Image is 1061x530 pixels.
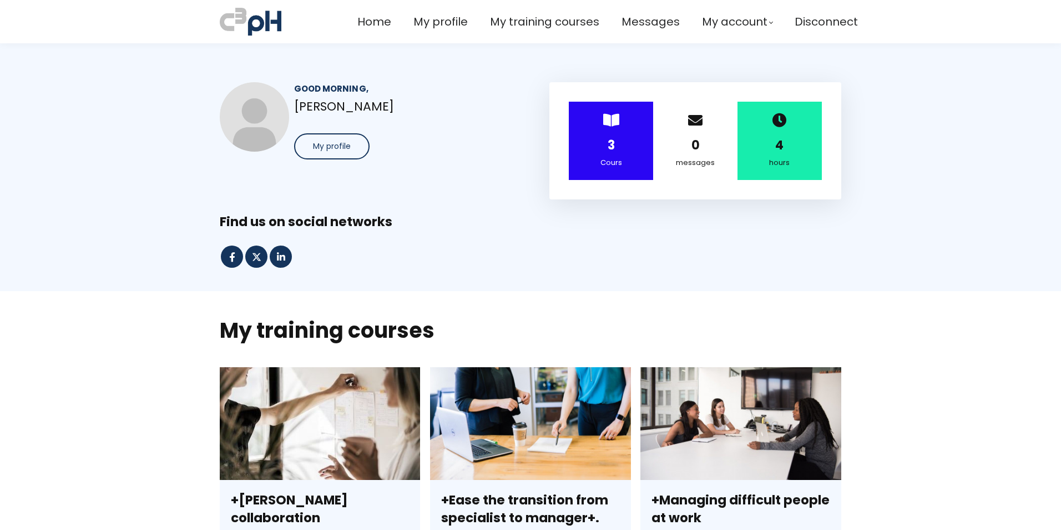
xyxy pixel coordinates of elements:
div: hours [751,157,808,169]
strong: 4 [775,137,784,154]
div: Cours [583,157,639,169]
div: Good morning, [294,82,512,95]
button: My profile [294,133,370,159]
img: 6812006b8ad324ff290333b4.jpg [220,82,289,152]
a: Disconnect [795,13,858,31]
span: My profile [313,141,351,152]
img: a70bc7685e0efc0bd0b04b3506828469.jpeg [220,6,281,38]
a: Messages [622,13,680,31]
div: Find us on social networks [220,213,841,231]
h2: My training courses [220,316,841,344]
strong: 0 [691,137,700,154]
p: [PERSON_NAME] [294,97,512,116]
span: My account [702,13,767,31]
a: My profile [413,13,468,31]
a: Home [357,13,391,31]
div: messages [667,157,724,169]
a: My training courses [490,13,599,31]
div: > [569,102,653,180]
strong: 3 [608,137,615,154]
